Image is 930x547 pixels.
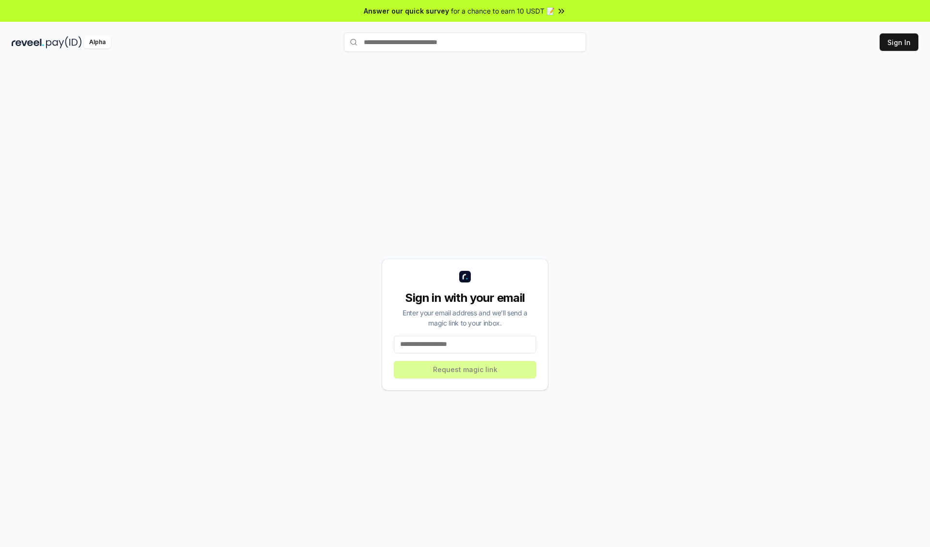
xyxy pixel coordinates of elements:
span: Answer our quick survey [364,6,449,16]
img: logo_small [459,271,471,282]
img: reveel_dark [12,36,44,48]
div: Alpha [84,36,111,48]
button: Sign In [880,33,918,51]
span: for a chance to earn 10 USDT 📝 [451,6,555,16]
img: pay_id [46,36,82,48]
div: Enter your email address and we’ll send a magic link to your inbox. [394,308,536,328]
div: Sign in with your email [394,290,536,306]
